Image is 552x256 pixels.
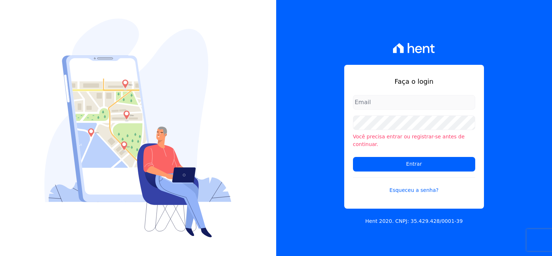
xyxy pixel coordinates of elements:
a: Esqueceu a senha? [353,177,475,194]
input: Entrar [353,157,475,172]
li: Você precisa entrar ou registrar-se antes de continuar. [353,133,475,148]
input: Email [353,95,475,110]
p: Hent 2020. CNPJ: 35.429.428/0001-39 [365,217,463,225]
img: Login [44,19,231,237]
h1: Faça o login [353,76,475,86]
